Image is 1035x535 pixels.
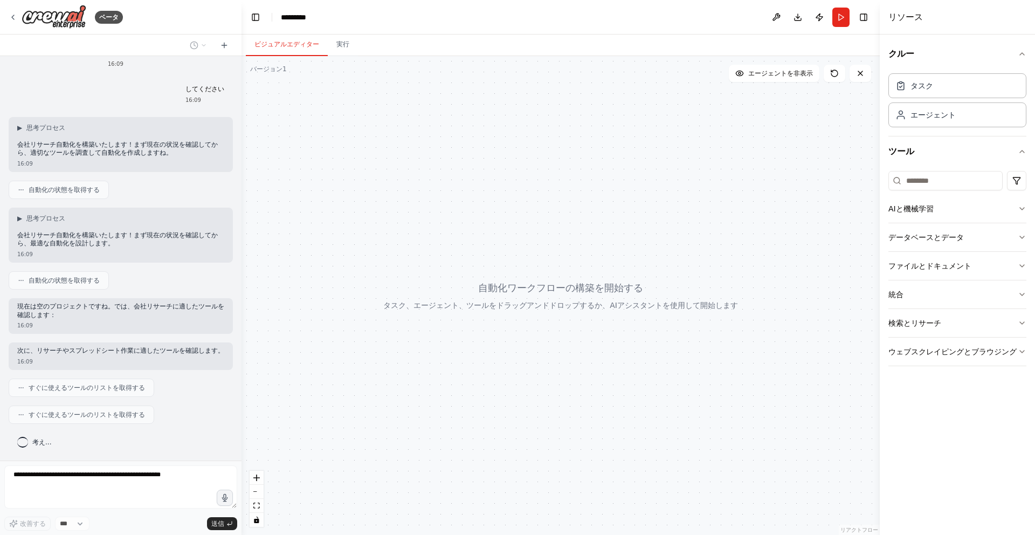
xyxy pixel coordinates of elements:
[185,39,211,52] button: 前のチャットに切り替える
[22,5,86,29] img: ロゴ
[250,471,264,485] button: ズームイン
[748,70,813,77] font: エージェントを非表示
[185,85,224,94] p: してください
[856,10,871,25] button: 右サイドバーを非表示にする
[17,231,224,248] p: 会社リサーチ自動化を構築いたします！まず現在の状況を確認してから、最適な自動化を設計します。
[888,262,971,270] font: ファイルとドキュメント
[910,111,956,119] font: エージェント
[216,39,233,52] button: 新しいチャットを始める
[888,69,1026,136] div: クルー
[888,204,934,213] font: AIと機械学習
[888,195,1026,223] button: AIと機械学習
[888,290,903,299] font: 統合
[29,411,145,419] font: すぐに使えるツールのリストを取得する
[840,527,878,533] a: React Flowのアトリビューション
[250,485,264,499] button: ズームアウト
[17,347,224,355] p: 次に、リサーチやスプレッドシート作業に適したツールを確認します。
[108,61,123,67] font: 16:09
[29,384,145,392] font: すぐに使えるツールのリストを取得する
[17,141,224,157] p: 会社リサーチ自動化を構築いたします！まず現在の状況を確認してから、適切なツールを調査して自動化を作成しますね。
[29,277,100,284] font: 自動化の状態を取得する
[17,161,33,167] font: 16:09
[29,186,100,194] font: 自動化の状態を取得する
[248,10,263,25] button: 左サイドバーを非表示にする
[4,517,51,531] button: 改善する
[840,527,878,533] font: リアクトフロー
[26,124,65,132] font: 思考プロセス
[17,251,33,257] font: 16:09
[888,39,1026,69] button: クルー
[336,40,349,48] font: 実行
[250,513,264,527] button: インタラクティブ性を切り替える
[888,309,1026,337] button: 検索とリサーチ
[250,471,264,527] div: React Flowコントロール
[211,520,224,527] font: 送信
[26,215,65,222] font: 思考プロセス
[217,490,233,506] button: クリックして自動化のアイデアを話してください
[888,347,1017,356] font: ウェブスクレイピングとブラウジング
[729,65,819,82] button: エージェントを非表示
[888,252,1026,280] button: ファイルとドキュメント
[888,233,964,242] font: データベースとデータ
[910,81,933,90] font: タスク
[888,167,1026,375] div: ツール
[17,303,224,319] p: 現在は空のプロジェクトですね。では、会社リサーチに適したツールを確認します：
[254,40,319,48] font: ビジュアルエディター
[17,124,22,132] font: ▶
[185,97,201,103] font: 16:09
[888,136,1026,167] button: ツール
[99,13,119,21] font: ベータ
[888,319,941,327] font: 検索とリサーチ
[282,65,287,73] font: 1
[888,146,914,156] font: ツール
[207,517,237,530] button: 送信
[888,338,1026,366] button: ウェブスクレイピングとブラウジング
[17,124,65,132] button: ▶思考プロセス
[20,520,46,527] font: 改善する
[281,12,348,23] nav: パンくず
[17,214,65,223] button: ▶思考プロセス
[17,323,33,328] font: 16:09
[250,499,264,513] button: フィットビュー
[888,280,1026,308] button: 統合
[888,12,923,22] font: リソース
[17,359,33,365] font: 16:09
[17,215,22,222] font: ▶
[32,438,51,446] font: 考え...
[888,223,1026,251] button: データベースとデータ
[888,49,914,59] font: クルー
[250,65,282,73] font: バージョン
